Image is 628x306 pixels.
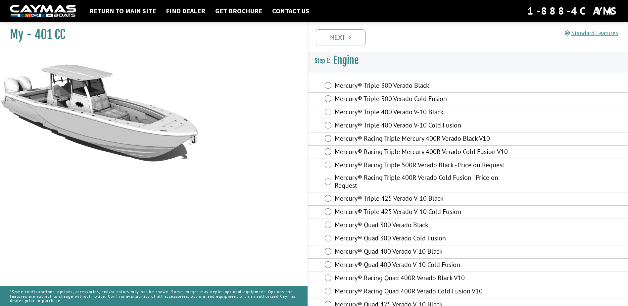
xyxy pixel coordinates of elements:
a: Get Brochure [212,7,266,15]
label: Mercury® Racing Triple 500R Verado Black - Price on Request [335,161,511,171]
div: 1-888-4CAYMAS [527,4,618,18]
label: Mercury® Triple 425 Verado V-10 Cold Fusion [335,208,511,217]
label: Mercury® Racing Triple 400R Verado Cold Fusion - Price on Request [335,174,511,191]
label: Mercury® Triple 300 Verado Black [335,81,511,91]
label: Mercury® Quad 300 Verado Cold Fusion [335,234,511,244]
label: Mercury® Triple 400 Verado V-10 Cold Fusion [335,121,511,131]
label: Mercury® Racing Quad 400R Verado Black V10 [335,274,511,283]
p: *Some configurations, options, accessories, and/or colors may not be shown. Some images may depic... [10,286,298,306]
a: Next [316,29,365,45]
label: Mercury® Racing Triple Mercury 400R Verado Black V10 [335,134,511,144]
label: Mercury® Quad 400 Verado V-10 Cold Fusion [335,261,511,270]
a: Standard Features [565,29,618,37]
label: Mercury® Quad 300 Verado Black [335,221,511,230]
h1: My - 401 CC [10,27,291,42]
a: Contact Us [269,7,313,15]
label: Mercury® Triple 400 Verado V-10 Black [335,108,511,118]
img: white-logo-c9c8dbefe5ff5ceceb0f0178aa75bf4bb51f6bca0971e226c86eb53dfe498488.png [10,5,76,17]
label: Mercury® Triple 300 Verado Cold Fusion [335,95,511,104]
label: Mercury® Quad 400 Verado V-10 Black [335,247,511,257]
label: Mercury® Racing Triple Mercury 400R Verado Cold Fusion V10 [335,148,511,157]
a: Return to main site [86,7,159,15]
label: Mercury® Racing Quad 400R Verado Cold Fusion V10 [335,287,511,297]
label: Mercury® Triple 425 Verado V-10 Black [335,194,511,204]
a: Find Dealer [163,7,209,15]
